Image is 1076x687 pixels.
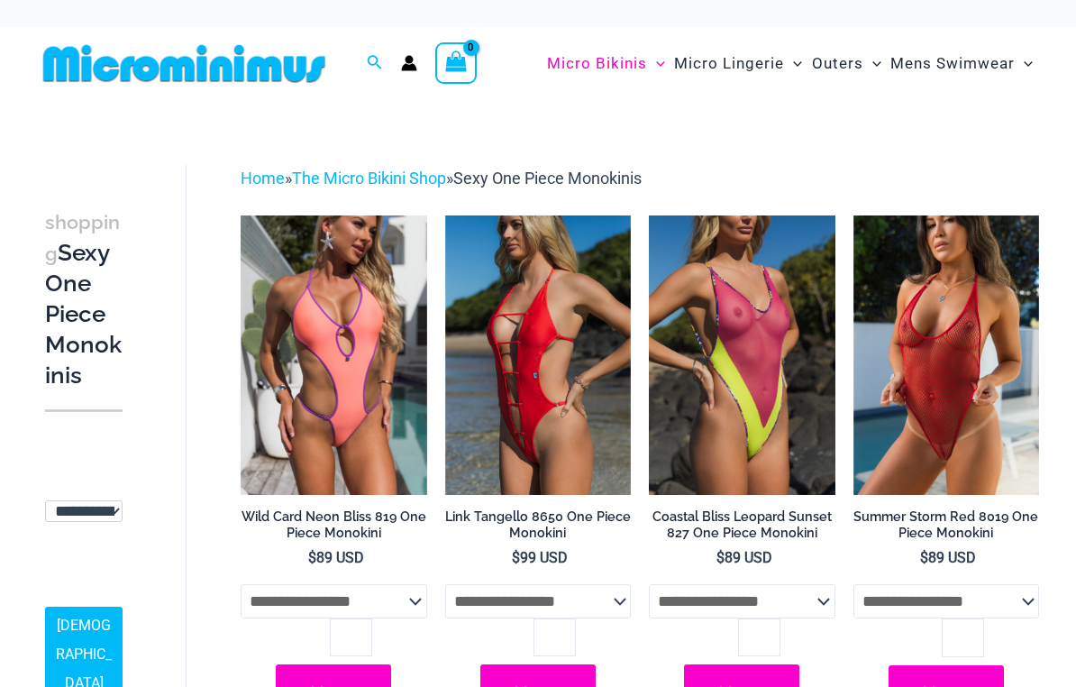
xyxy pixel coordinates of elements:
span: Micro Lingerie [674,41,784,87]
input: Product quantity [738,618,780,656]
nav: Site Navigation [540,33,1040,94]
input: Product quantity [330,618,372,656]
span: shopping [45,211,120,265]
img: Coastal Bliss Leopard Sunset 827 One Piece Monokini 06 [649,215,834,495]
span: Menu Toggle [863,41,881,87]
span: » » [241,169,642,188]
span: Menu Toggle [647,41,665,87]
select: wpc-taxonomy-pa_fabric-type-746009 [45,500,123,522]
a: Coastal Bliss Leopard Sunset 827 One Piece Monokini 06Coastal Bliss Leopard Sunset 827 One Piece ... [649,215,834,495]
input: Product quantity [533,618,576,656]
a: Wild Card Neon Bliss 819 One Piece 04Wild Card Neon Bliss 819 One Piece 05Wild Card Neon Bliss 81... [241,215,426,495]
bdi: 89 USD [920,549,976,566]
a: Summer Storm Red 8019 One Piece 04Summer Storm Red 8019 One Piece 03Summer Storm Red 8019 One Pie... [853,215,1039,495]
span: Menu Toggle [784,41,802,87]
h2: Coastal Bliss Leopard Sunset 827 One Piece Monokini [649,508,834,542]
span: Micro Bikinis [547,41,647,87]
a: Summer Storm Red 8019 One Piece Monokini [853,508,1039,549]
img: Wild Card Neon Bliss 819 One Piece 04 [241,215,426,495]
a: Account icon link [401,55,417,71]
bdi: 89 USD [308,549,364,566]
img: MM SHOP LOGO FLAT [36,43,333,84]
bdi: 89 USD [716,549,772,566]
span: Sexy One Piece Monokinis [453,169,642,188]
a: Link Tangello 8650 One Piece Monokini 11Link Tangello 8650 One Piece Monokini 12Link Tangello 865... [445,215,631,495]
a: The Micro Bikini Shop [292,169,446,188]
a: Coastal Bliss Leopard Sunset 827 One Piece Monokini [649,508,834,549]
h2: Link Tangello 8650 One Piece Monokini [445,508,631,542]
span: $ [716,549,725,566]
h3: Sexy One Piece Monokinis [45,206,123,391]
span: Outers [812,41,863,87]
a: Micro BikinisMenu ToggleMenu Toggle [543,36,670,91]
a: Wild Card Neon Bliss 819 One Piece Monokini [241,508,426,549]
h2: Summer Storm Red 8019 One Piece Monokini [853,508,1039,542]
a: OutersMenu ToggleMenu Toggle [807,36,886,91]
a: Mens SwimwearMenu ToggleMenu Toggle [886,36,1037,91]
a: Micro LingerieMenu ToggleMenu Toggle [670,36,807,91]
span: $ [308,549,316,566]
a: View Shopping Cart, empty [435,42,477,84]
span: $ [512,549,520,566]
span: Mens Swimwear [890,41,1015,87]
a: Link Tangello 8650 One Piece Monokini [445,508,631,549]
img: Link Tangello 8650 One Piece Monokini 11 [445,215,631,495]
a: Home [241,169,285,188]
span: $ [920,549,928,566]
bdi: 99 USD [512,549,568,566]
input: Product quantity [942,618,984,656]
span: Menu Toggle [1015,41,1033,87]
a: Search icon link [367,52,383,75]
img: Summer Storm Red 8019 One Piece 04 [853,215,1039,495]
h2: Wild Card Neon Bliss 819 One Piece Monokini [241,508,426,542]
